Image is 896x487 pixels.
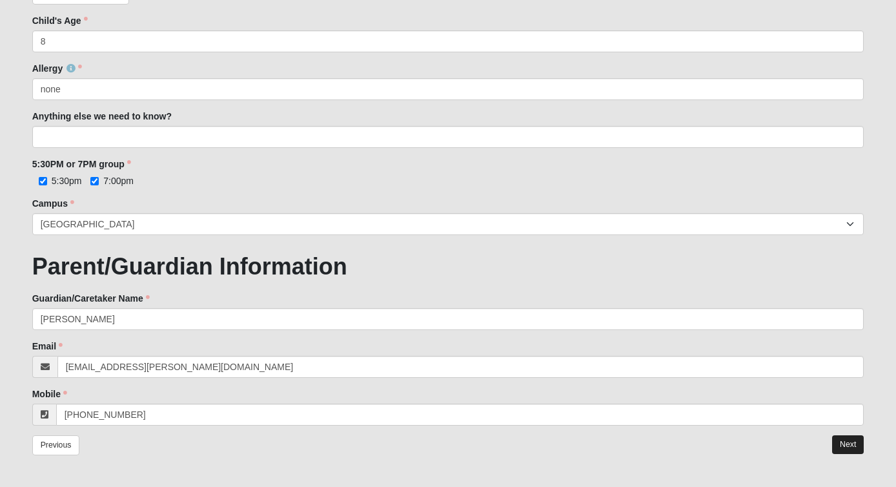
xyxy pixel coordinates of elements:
label: Child's Age [32,14,88,27]
label: Anything else we need to know? [32,110,172,123]
label: Email [32,340,63,353]
label: Mobile [32,388,67,400]
label: Campus [32,197,74,210]
label: 5:30PM or 7PM group [32,158,131,171]
span: 7:00pm [103,176,134,186]
a: Previous [32,435,80,455]
input: 5:30pm [39,177,47,185]
label: Allergy [32,62,82,75]
input: 7:00pm [90,177,99,185]
label: Guardian/Caretaker Name [32,292,150,305]
a: Next [832,435,864,454]
span: 5:30pm [52,176,82,186]
h1: Parent/Guardian Information [32,253,864,280]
